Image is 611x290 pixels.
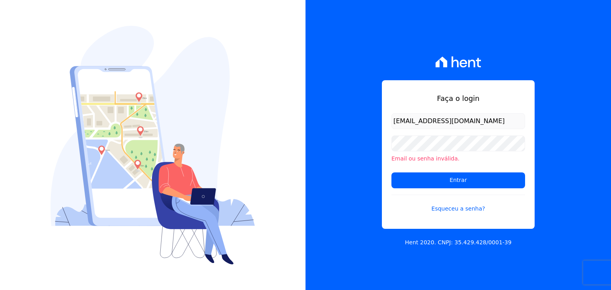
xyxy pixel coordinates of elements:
[391,195,525,213] a: Esqueceu a senha?
[405,238,512,247] p: Hent 2020. CNPJ: 35.429.428/0001-39
[391,155,525,163] li: Email ou senha inválida.
[391,172,525,188] input: Entrar
[51,26,255,265] img: Login
[391,93,525,104] h1: Faça o login
[391,113,525,129] input: Email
